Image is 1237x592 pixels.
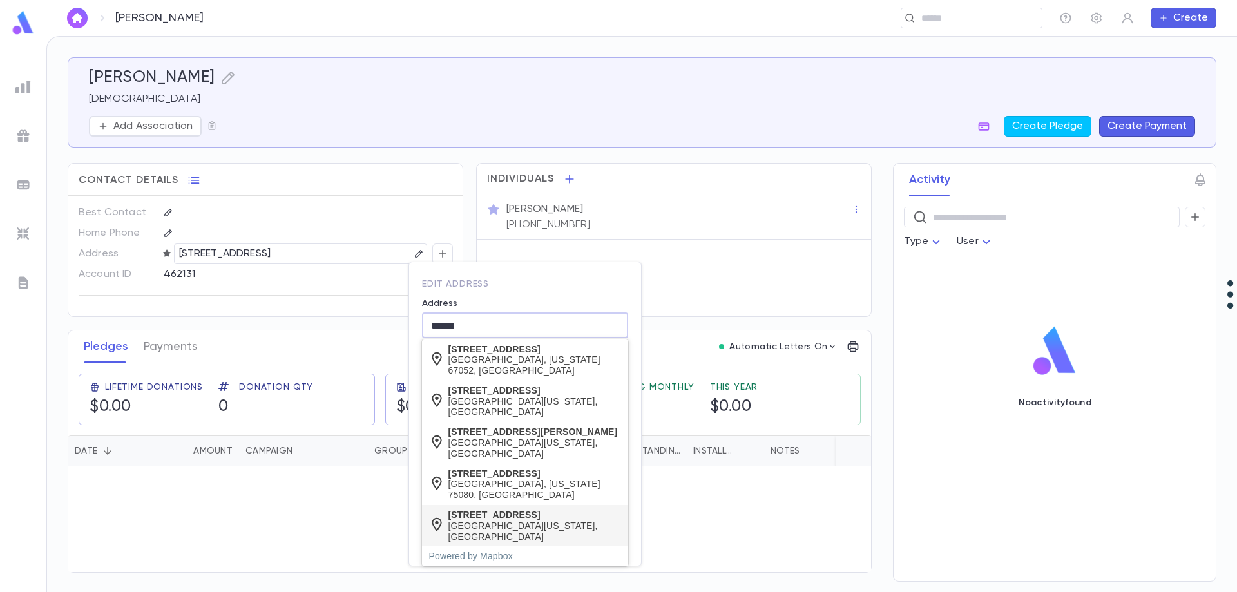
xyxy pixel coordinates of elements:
[448,344,622,355] div: [STREET_ADDRESS]
[448,396,622,418] div: [GEOGRAPHIC_DATA][US_STATE], [GEOGRAPHIC_DATA]
[448,354,622,376] div: [GEOGRAPHIC_DATA], [US_STATE] 67052, [GEOGRAPHIC_DATA]
[448,468,622,479] div: [STREET_ADDRESS]
[448,385,622,396] div: [STREET_ADDRESS]
[448,479,622,501] div: [GEOGRAPHIC_DATA], [US_STATE] 75080, [GEOGRAPHIC_DATA]
[448,426,622,437] div: [STREET_ADDRESS][PERSON_NAME]
[448,510,622,520] div: [STREET_ADDRESS]
[422,298,457,309] label: Address
[448,520,622,542] div: [GEOGRAPHIC_DATA][US_STATE], [GEOGRAPHIC_DATA]
[429,551,513,561] a: Powered by Mapbox
[422,280,489,289] span: edit address
[448,437,622,459] div: [GEOGRAPHIC_DATA][US_STATE], [GEOGRAPHIC_DATA]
